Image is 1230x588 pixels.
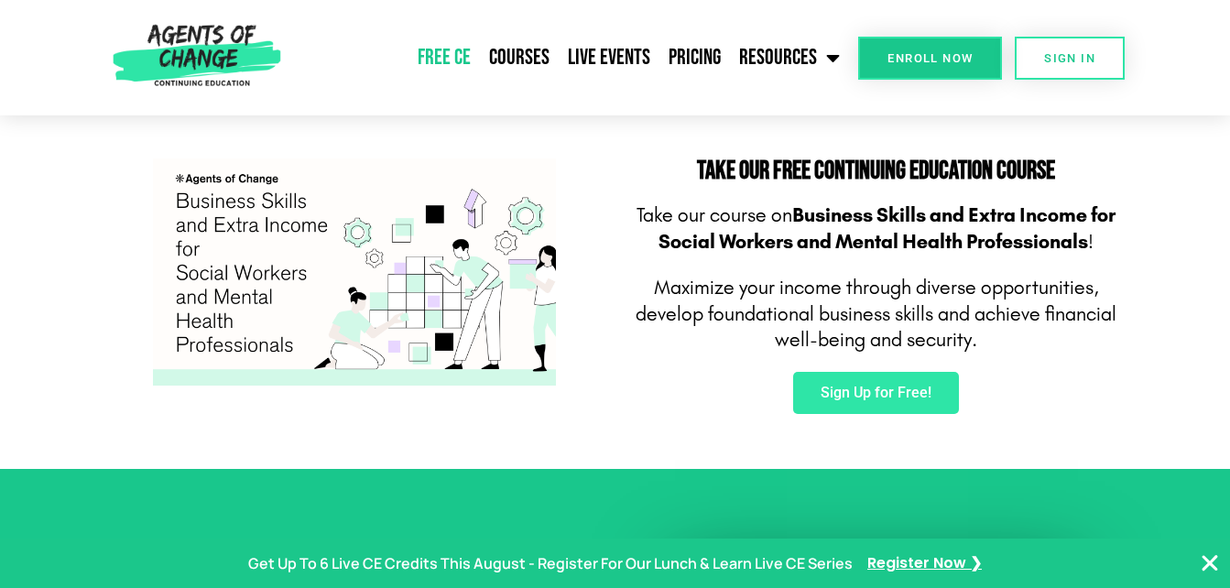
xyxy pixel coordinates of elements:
a: SIGN IN [1015,37,1125,80]
a: Courses [480,35,559,81]
nav: Menu [288,35,849,81]
p: Get Up To 6 Live CE Credits This August - Register For Our Lunch & Learn Live CE Series [248,550,853,577]
button: Close Banner [1199,552,1221,574]
a: Resources [730,35,849,81]
h2: Take Our FREE Continuing Education Course [625,158,1128,184]
span: evelop foundational business skills and a [647,302,985,326]
a: Sign Up for Free! [793,372,959,414]
a: Enroll Now [858,37,1002,80]
a: Pricing [659,35,730,81]
span: Enroll Now [887,52,973,64]
span: Sign Up for Free! [821,386,931,400]
span: chieve financial well-being and security. [775,302,1116,353]
b: Business Skills and Extra Income for Social Workers and Mental Health Professionals [659,203,1116,254]
a: Free CE [408,35,480,81]
span: SIGN IN [1044,52,1095,64]
a: Register Now ❯ [867,550,982,577]
p: Take our course on ! [625,202,1128,255]
p: Maximize your income through diverse opportunities, d [625,275,1128,354]
a: Live Events [559,35,659,81]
